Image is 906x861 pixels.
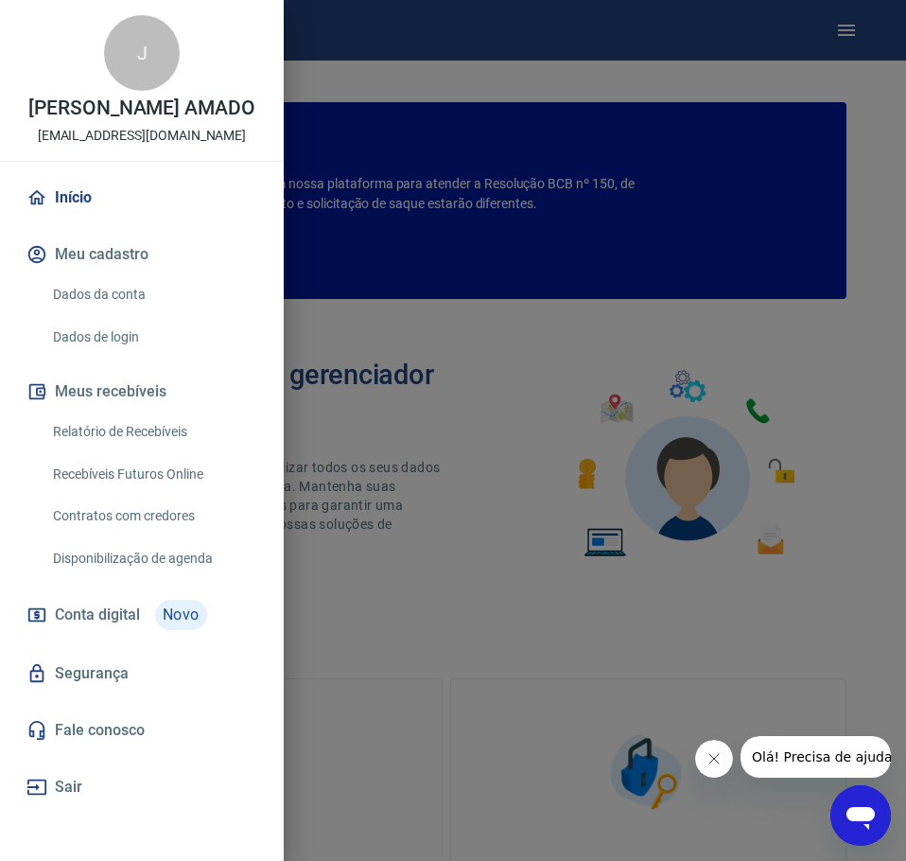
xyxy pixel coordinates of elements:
span: Novo [155,600,207,630]
button: Meus recebíveis [23,371,261,413]
p: [PERSON_NAME] AMADO [28,98,255,118]
iframe: Fechar mensagem [695,740,733,778]
button: Sair [23,766,261,808]
a: Conta digitalNovo [23,592,261,638]
button: Meu cadastro [23,234,261,275]
p: [EMAIL_ADDRESS][DOMAIN_NAME] [38,126,247,146]
span: Olá! Precisa de ajuda? [11,13,159,28]
iframe: Mensagem da empresa [740,736,891,778]
a: Dados da conta [45,275,261,314]
a: Dados de login [45,318,261,357]
span: Conta digital [55,602,140,628]
a: Contratos com credores [45,497,261,536]
a: Início [23,177,261,219]
iframe: Botão para abrir a janela de mensagens [830,785,891,846]
a: Recebíveis Futuros Online [45,455,261,494]
div: J [104,15,180,91]
a: Segurança [23,653,261,694]
a: Relatório de Recebíveis [45,413,261,451]
a: Fale conosco [23,710,261,751]
a: Disponibilização de agenda [45,539,261,578]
